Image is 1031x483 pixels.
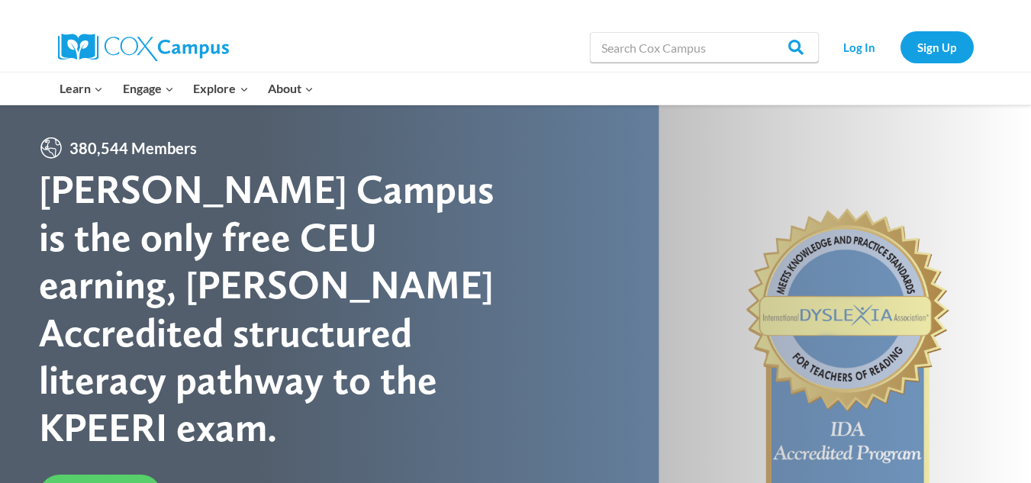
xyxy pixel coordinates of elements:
[826,31,974,63] nav: Secondary Navigation
[826,31,893,63] a: Log In
[184,72,259,105] button: Child menu of Explore
[58,34,229,61] img: Cox Campus
[50,72,114,105] button: Child menu of Learn
[63,136,203,160] span: 380,544 Members
[39,166,516,451] div: [PERSON_NAME] Campus is the only free CEU earning, [PERSON_NAME] Accredited structured literacy p...
[590,32,819,63] input: Search Cox Campus
[113,72,184,105] button: Child menu of Engage
[258,72,324,105] button: Child menu of About
[50,72,324,105] nav: Primary Navigation
[901,31,974,63] a: Sign Up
